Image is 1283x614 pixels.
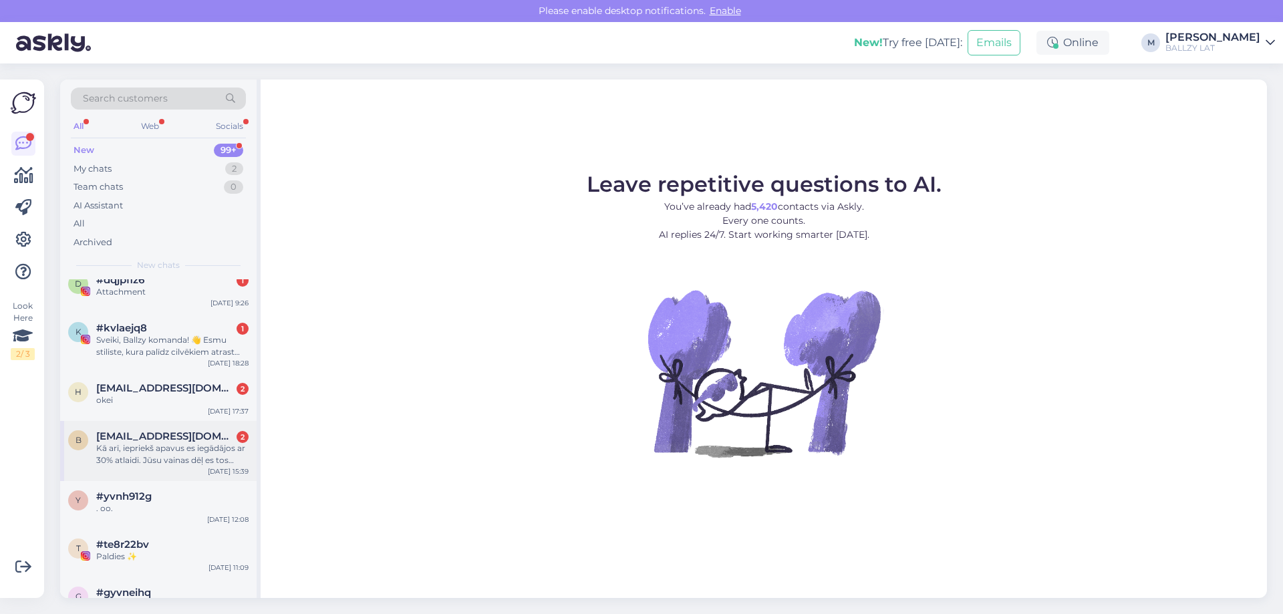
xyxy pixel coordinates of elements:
div: New [74,144,94,157]
div: . оо. [96,502,249,514]
span: #yvnh912g [96,490,152,502]
div: [DATE] 12:08 [207,514,249,524]
div: Try free [DATE]: [854,35,962,51]
span: New chats [137,259,180,271]
div: Attachment [96,286,249,298]
div: 0 [224,180,243,194]
span: baiba.felda@gmail.com [96,430,235,442]
div: BALLZY LAT [1165,43,1260,53]
div: 99+ [214,144,243,157]
div: [PERSON_NAME] [1165,32,1260,43]
a: [PERSON_NAME]BALLZY LAT [1165,32,1275,53]
div: [DATE] 18:28 [208,358,249,368]
span: d [75,279,82,289]
div: [DATE] 17:37 [208,406,249,416]
div: [DATE] 9:26 [210,298,249,308]
span: y [76,495,81,505]
span: hugogrivs007@gail.com [96,382,235,394]
span: #gyvneihq [96,587,151,599]
div: 2 [237,383,249,395]
div: Kā arī, iepriekš apavus es iegādājos ar 30% atlaidi. Jūsu vainas dēļ es tos nevarēju lietot (atsū... [96,442,249,466]
div: 1 [237,323,249,335]
div: Online [1036,31,1109,55]
div: Web [138,118,162,135]
div: 2 / 3 [11,348,35,360]
img: Askly Logo [11,90,36,116]
span: g [76,591,82,601]
span: t [76,543,81,553]
div: Socials [213,118,246,135]
div: All [71,118,86,135]
p: You’ve already had contacts via Askly. Every one counts. AI replies 24/7. Start working smarter [... [587,200,942,242]
div: Team chats [74,180,123,194]
span: b [76,435,82,445]
div: [DATE] 15:39 [208,466,249,476]
button: Emails [968,30,1020,55]
div: All [74,217,85,231]
div: 2 [225,162,243,176]
span: h [75,387,82,397]
span: #dqjpfiz6 [96,274,144,286]
div: M [1141,33,1160,52]
div: okei [96,394,249,406]
div: Sveiki, Ballzy komanda! 👋 Esmu stiliste, kura palīdz cilvēkiem atrast savu stilu un rada tēlus fo... [96,334,249,358]
span: k [76,327,82,337]
span: Enable [706,5,745,17]
img: No Chat active [644,253,884,493]
div: 2 [237,431,249,443]
div: My chats [74,162,112,176]
div: Look Here [11,300,35,360]
span: Leave repetitive questions to AI. [587,171,942,197]
div: Paldies ✨ [96,551,249,563]
b: New! [854,36,883,49]
span: #te8r22bv [96,539,149,551]
div: Archived [74,236,112,249]
b: 5,420 [751,200,778,212]
div: [DATE] 11:09 [208,563,249,573]
span: #kvlaejq8 [96,322,147,334]
span: Search customers [83,92,168,106]
div: AI Assistant [74,199,123,212]
div: 1 [237,275,249,287]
